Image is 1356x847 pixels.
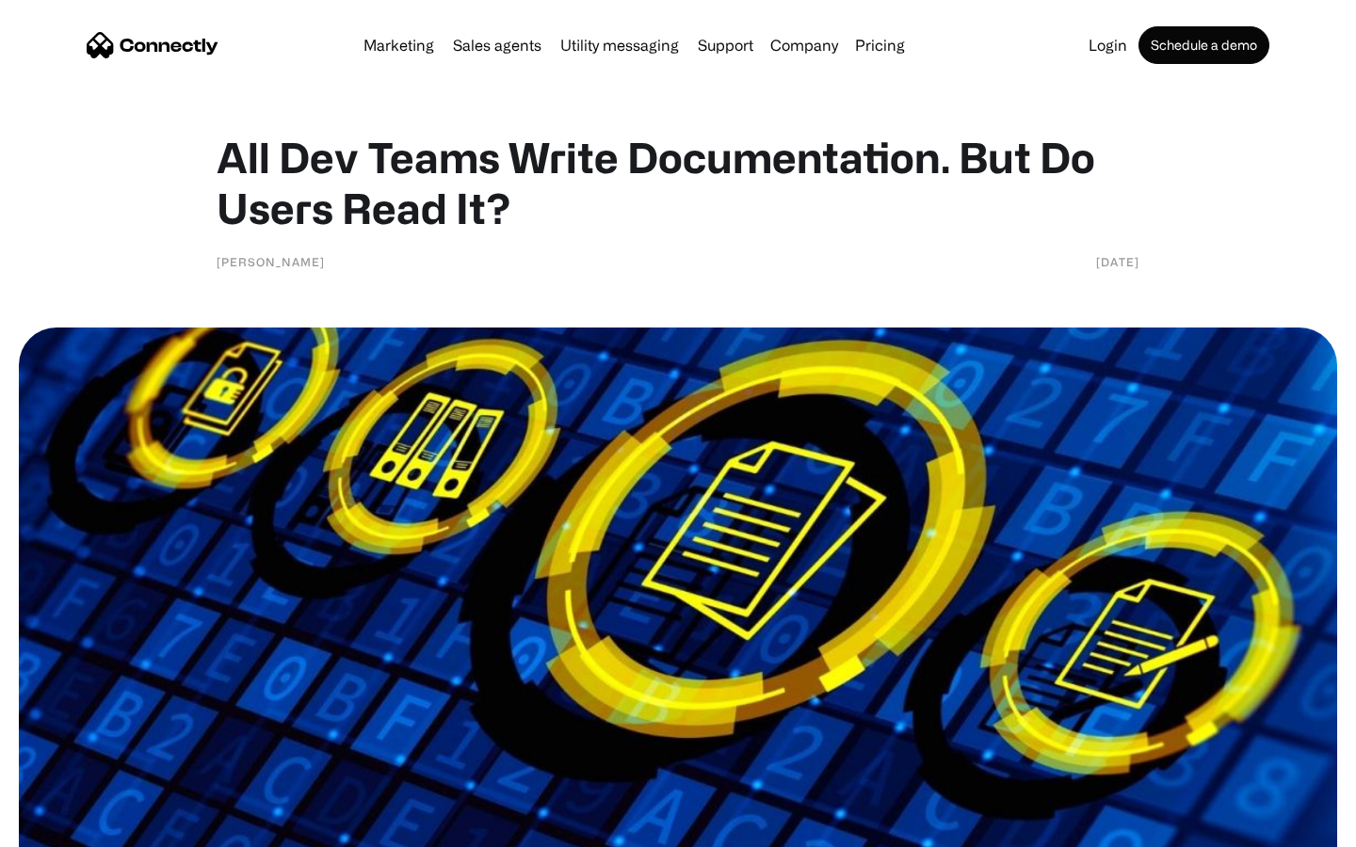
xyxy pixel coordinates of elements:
[553,38,686,53] a: Utility messaging
[1081,38,1135,53] a: Login
[445,38,549,53] a: Sales agents
[770,32,838,58] div: Company
[847,38,912,53] a: Pricing
[1138,26,1269,64] a: Schedule a demo
[690,38,761,53] a: Support
[217,252,325,271] div: [PERSON_NAME]
[217,132,1139,233] h1: All Dev Teams Write Documentation. But Do Users Read It?
[1096,252,1139,271] div: [DATE]
[356,38,442,53] a: Marketing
